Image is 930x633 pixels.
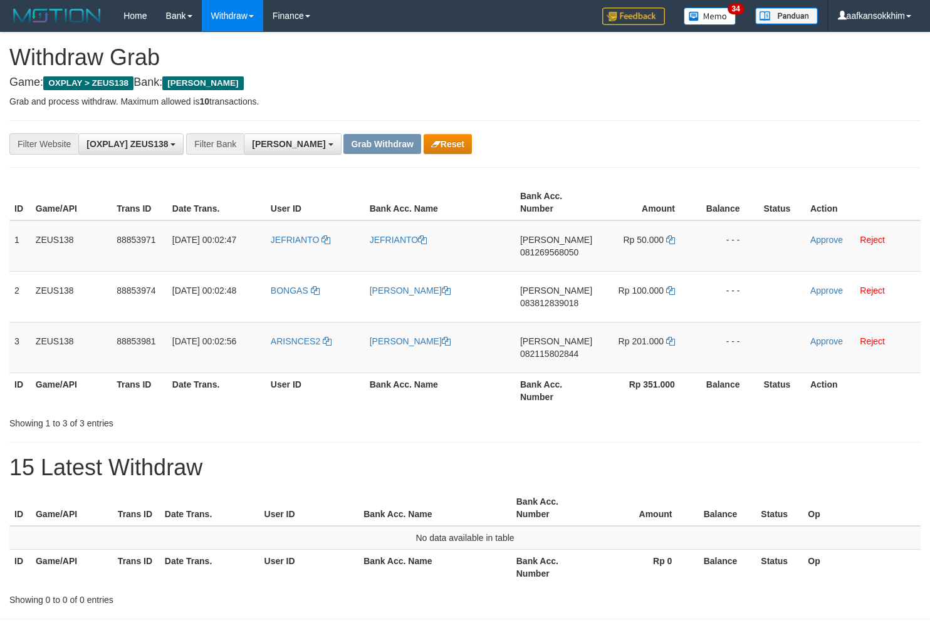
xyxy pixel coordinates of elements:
[271,336,320,346] span: ARISNCES2
[31,220,112,272] td: ZEUS138
[619,286,664,296] span: Rp 100.000
[602,8,665,25] img: Feedback.jpg
[803,490,921,526] th: Op
[370,286,451,296] a: [PERSON_NAME]
[186,133,244,155] div: Filter Bank
[271,235,320,245] span: JEFRIANTO
[520,235,592,245] span: [PERSON_NAME]
[370,235,427,245] a: JEFRIANTO
[9,76,921,89] h4: Game: Bank:
[160,550,259,585] th: Date Trans.
[666,336,675,346] a: Copy 201000 to clipboard
[691,550,756,585] th: Balance
[520,336,592,346] span: [PERSON_NAME]
[515,373,597,408] th: Bank Acc. Number
[266,373,365,408] th: User ID
[78,133,184,155] button: [OXPLAY] ZEUS138
[758,373,805,408] th: Status
[31,185,112,220] th: Game/API
[520,349,578,359] span: Copy 082115802844 to clipboard
[9,220,31,272] td: 1
[9,322,31,373] td: 3
[31,490,113,526] th: Game/API
[520,298,578,308] span: Copy 083812839018 to clipboard
[860,235,885,245] a: Reject
[271,286,320,296] a: BONGAS
[597,373,694,408] th: Rp 351.000
[172,235,236,245] span: [DATE] 00:02:47
[112,373,167,408] th: Trans ID
[244,133,341,155] button: [PERSON_NAME]
[271,286,308,296] span: BONGAS
[9,412,378,430] div: Showing 1 to 3 of 3 entries
[424,134,472,154] button: Reset
[199,96,209,106] strong: 10
[365,373,515,408] th: Bank Acc. Name
[694,185,759,220] th: Balance
[619,336,664,346] span: Rp 201.000
[259,490,359,526] th: User ID
[365,185,515,220] th: Bank Acc. Name
[31,322,112,373] td: ZEUS138
[597,185,694,220] th: Amount
[593,490,691,526] th: Amount
[31,373,112,408] th: Game/API
[9,526,921,550] td: No data available in table
[694,271,759,322] td: - - -
[9,490,31,526] th: ID
[511,550,593,585] th: Bank Acc. Number
[511,490,593,526] th: Bank Acc. Number
[520,247,578,257] span: Copy 081269568050 to clipboard
[515,185,597,220] th: Bank Acc. Number
[758,185,805,220] th: Status
[805,185,921,220] th: Action
[266,185,365,220] th: User ID
[358,490,511,526] th: Bank Acc. Name
[9,455,921,480] h1: 15 Latest Withdraw
[666,235,675,245] a: Copy 50000 to clipboard
[9,185,31,220] th: ID
[9,133,78,155] div: Filter Website
[9,373,31,408] th: ID
[623,235,664,245] span: Rp 50.000
[160,490,259,526] th: Date Trans.
[9,45,921,70] h1: Withdraw Grab
[271,336,332,346] a: ARISNCES2
[167,185,266,220] th: Date Trans.
[756,550,803,585] th: Status
[9,6,105,25] img: MOTION_logo.png
[520,286,592,296] span: [PERSON_NAME]
[113,490,160,526] th: Trans ID
[9,589,378,606] div: Showing 0 to 0 of 0 entries
[666,286,675,296] a: Copy 100000 to clipboard
[162,76,243,90] span: [PERSON_NAME]
[755,8,818,24] img: panduan.png
[694,322,759,373] td: - - -
[810,235,843,245] a: Approve
[117,235,155,245] span: 88853971
[756,490,803,526] th: Status
[860,336,885,346] a: Reject
[694,220,759,272] td: - - -
[117,336,155,346] span: 88853981
[113,550,160,585] th: Trans ID
[691,490,756,526] th: Balance
[810,336,843,346] a: Approve
[694,373,759,408] th: Balance
[803,550,921,585] th: Op
[172,286,236,296] span: [DATE] 00:02:48
[593,550,691,585] th: Rp 0
[810,286,843,296] a: Approve
[343,134,421,154] button: Grab Withdraw
[117,286,155,296] span: 88853974
[259,550,359,585] th: User ID
[86,139,168,149] span: [OXPLAY] ZEUS138
[805,373,921,408] th: Action
[9,95,921,108] p: Grab and process withdraw. Maximum allowed is transactions.
[31,550,113,585] th: Game/API
[167,373,266,408] th: Date Trans.
[358,550,511,585] th: Bank Acc. Name
[728,3,745,14] span: 34
[9,271,31,322] td: 2
[31,271,112,322] td: ZEUS138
